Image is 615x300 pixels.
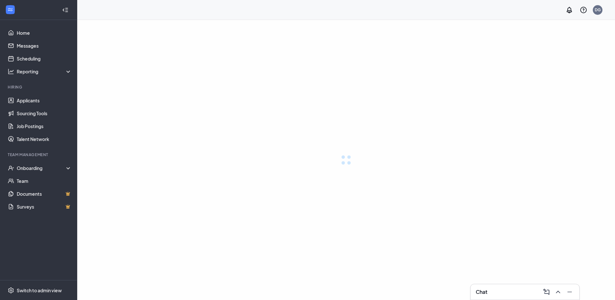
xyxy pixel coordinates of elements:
[17,187,72,200] a: DocumentsCrown
[564,287,574,297] button: Minimize
[543,288,550,296] svg: ComposeMessage
[552,287,563,297] button: ChevronUp
[580,6,587,14] svg: QuestionInfo
[17,165,72,171] div: Onboarding
[17,26,72,39] a: Home
[17,287,62,294] div: Switch to admin view
[8,84,70,90] div: Hiring
[8,165,14,171] svg: UserCheck
[566,288,574,296] svg: Minimize
[476,288,487,295] h3: Chat
[8,152,70,157] div: Team Management
[17,120,72,133] a: Job Postings
[17,133,72,145] a: Talent Network
[62,7,69,13] svg: Collapse
[17,94,72,107] a: Applicants
[17,107,72,120] a: Sourcing Tools
[17,68,72,75] div: Reporting
[8,68,14,75] svg: Analysis
[565,6,573,14] svg: Notifications
[17,39,72,52] a: Messages
[17,52,72,65] a: Scheduling
[541,287,551,297] button: ComposeMessage
[8,287,14,294] svg: Settings
[17,174,72,187] a: Team
[17,200,72,213] a: SurveysCrown
[7,6,14,13] svg: WorkstreamLogo
[595,7,601,13] div: DG
[554,288,562,296] svg: ChevronUp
